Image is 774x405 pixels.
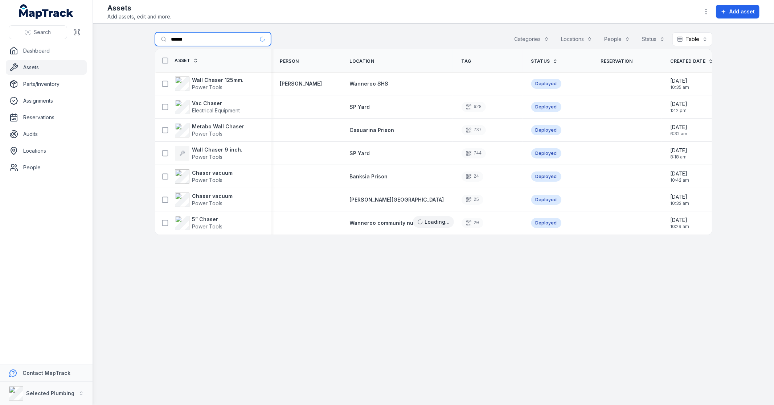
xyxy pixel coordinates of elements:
[462,195,483,205] div: 25
[531,148,561,158] div: Deployed
[671,124,688,137] time: 21/08/2025, 6:32:23 am
[350,173,388,180] a: Banksia Prison
[600,32,635,46] button: People
[671,170,689,183] time: 03/04/2025, 10:42:32 am
[462,218,483,228] div: 20
[192,123,245,130] strong: Metabo Wall Chaser
[671,224,689,230] span: 10:29 am
[175,100,240,114] a: Vac ChaserElectrical Equipment
[6,127,87,141] a: Audits
[19,4,74,19] a: MapTrack
[350,150,370,156] span: SP Yard
[350,197,444,203] span: [PERSON_NAME][GEOGRAPHIC_DATA]
[531,58,558,64] a: Status
[638,32,669,46] button: Status
[350,196,444,203] a: [PERSON_NAME][GEOGRAPHIC_DATA]
[671,108,688,113] span: 1:42 pm
[671,100,688,113] time: 26/08/2025, 1:42:05 pm
[175,193,233,207] a: Chaser vacuumPower Tools
[350,127,394,134] a: Casuarina Prison
[6,44,87,58] a: Dashboard
[107,3,171,13] h2: Assets
[671,216,689,224] span: [DATE]
[192,100,240,107] strong: Vac Chaser
[175,58,198,63] a: Asset
[671,84,689,90] span: 10:35 am
[671,147,688,160] time: 23/07/2025, 8:18:09 am
[192,177,223,183] span: Power Tools
[531,58,550,64] span: Status
[531,102,561,112] div: Deployed
[531,79,561,89] div: Deployed
[280,80,322,87] a: [PERSON_NAME]
[192,84,223,90] span: Power Tools
[531,125,561,135] div: Deployed
[531,195,561,205] div: Deployed
[350,127,394,133] span: Casuarina Prison
[192,77,244,84] strong: Wall Chaser 125mm.
[26,390,74,396] strong: Selected Plumbing
[671,193,689,206] time: 03/04/2025, 10:32:23 am
[34,29,51,36] span: Search
[601,58,633,64] span: Reservation
[6,110,87,125] a: Reservations
[350,104,370,110] span: SP Yard
[671,77,689,90] time: 02/09/2025, 10:35:01 am
[672,32,712,46] button: Table
[671,147,688,154] span: [DATE]
[175,58,191,63] span: Asset
[729,8,755,15] span: Add asset
[192,154,223,160] span: Power Tools
[671,131,688,137] span: 6:32 am
[192,193,233,200] strong: Chaser vacuum
[6,77,87,91] a: Parts/Inventory
[350,80,389,87] a: Wanneroo SHS
[192,223,223,230] span: Power Tools
[531,218,561,228] div: Deployed
[350,220,442,226] span: Wanneroo community nursing home
[6,144,87,158] a: Locations
[192,216,223,223] strong: 5” Chaser
[510,32,554,46] button: Categories
[192,200,223,206] span: Power Tools
[280,58,299,64] span: Person
[175,123,245,137] a: Metabo Wall ChaserPower Tools
[716,5,759,18] button: Add asset
[462,171,483,182] div: 24
[671,193,689,201] span: [DATE]
[350,219,442,227] a: Wanneroo community nursing home
[192,107,240,113] span: Electrical Equipment
[462,102,486,112] div: 628
[192,169,233,177] strong: Chaser vacuum
[6,94,87,108] a: Assignments
[462,58,471,64] span: Tag
[175,77,244,91] a: Wall Chaser 125mm.Power Tools
[531,171,561,182] div: Deployed
[107,13,171,20] span: Add assets, edit and more.
[175,216,223,230] a: 5” ChaserPower Tools
[192,146,243,153] strong: Wall Chaser 9 inch.
[350,150,370,157] a: SP Yard
[6,160,87,175] a: People
[671,58,706,64] span: Created Date
[175,146,243,161] a: Wall Chaser 9 inch.Power Tools
[671,170,689,177] span: [DATE]
[671,154,688,160] span: 8:18 am
[6,60,87,75] a: Assets
[671,77,689,84] span: [DATE]
[462,148,486,158] div: 744
[9,25,67,39] button: Search
[671,201,689,206] span: 10:32 am
[22,370,70,376] strong: Contact MapTrack
[192,131,223,137] span: Power Tools
[350,58,374,64] span: Location
[671,100,688,108] span: [DATE]
[350,80,389,87] span: Wanneroo SHS
[671,177,689,183] span: 10:42 am
[175,169,233,184] a: Chaser vacuumPower Tools
[671,124,688,131] span: [DATE]
[462,125,486,135] div: 737
[671,58,714,64] a: Created Date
